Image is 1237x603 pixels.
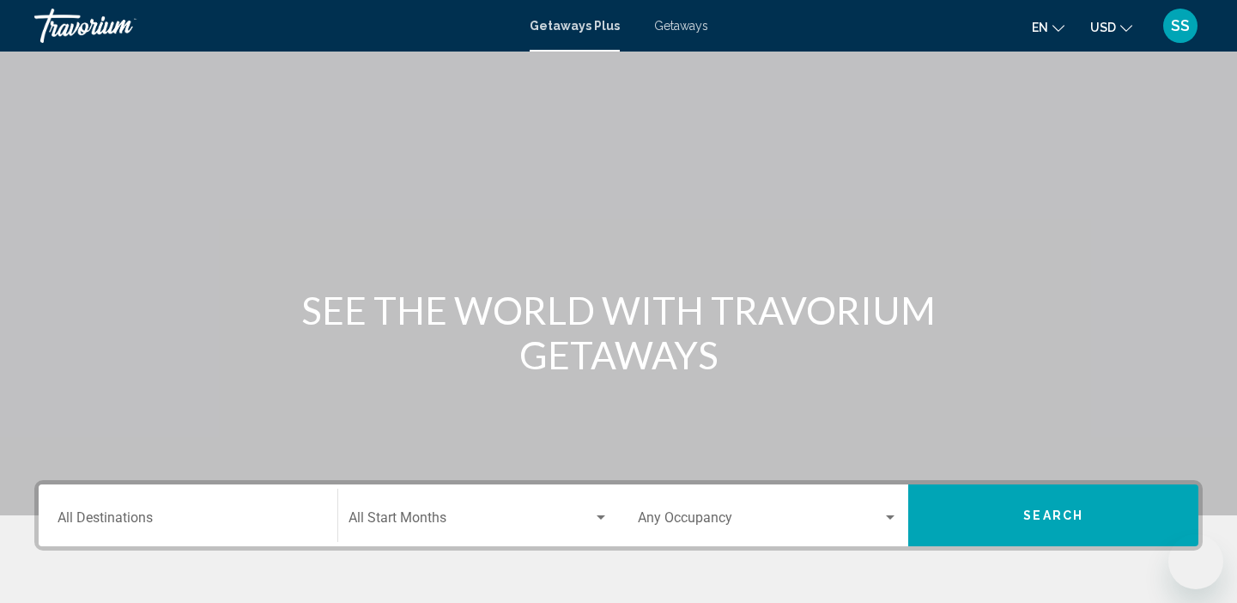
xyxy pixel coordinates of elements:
[1171,17,1190,34] span: SS
[1168,534,1223,589] iframe: Button to launch messaging window
[908,484,1198,546] button: Search
[530,19,620,33] a: Getaways Plus
[1023,509,1083,523] span: Search
[39,484,1198,546] div: Search widget
[1032,21,1048,34] span: en
[297,288,941,377] h1: SEE THE WORLD WITH TRAVORIUM GETAWAYS
[1032,15,1064,40] button: Change language
[34,9,512,43] a: Travorium
[1158,8,1203,44] button: User Menu
[1090,21,1116,34] span: USD
[654,19,708,33] a: Getaways
[1090,15,1132,40] button: Change currency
